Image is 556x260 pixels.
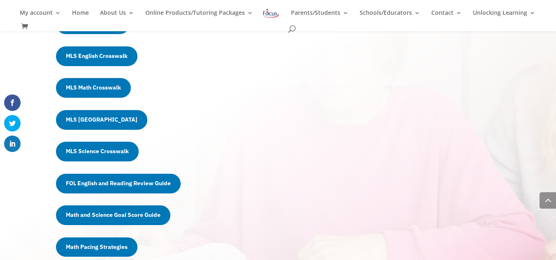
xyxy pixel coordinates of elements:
[56,78,131,98] a: MLS Math Crosswalk
[473,10,535,24] a: Unlocking Learning
[72,10,89,24] a: Home
[145,10,253,24] a: Online Products/Tutoring Packages
[100,10,134,24] a: About Us
[56,205,170,225] a: Math and Science Goal Score Guide
[56,46,137,66] a: MLS English Crosswalk
[360,10,420,24] a: Schools/Educators
[262,7,279,19] img: Focus on Learning
[56,174,181,193] a: FOL English and Reading Review Guide
[56,142,139,161] a: MLS Science Crosswalk
[291,10,349,24] a: Parents/Students
[431,10,462,24] a: Contact
[56,237,137,257] a: Math Pacing Strategies
[56,110,147,130] a: MLS [GEOGRAPHIC_DATA]
[20,10,61,24] a: My account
